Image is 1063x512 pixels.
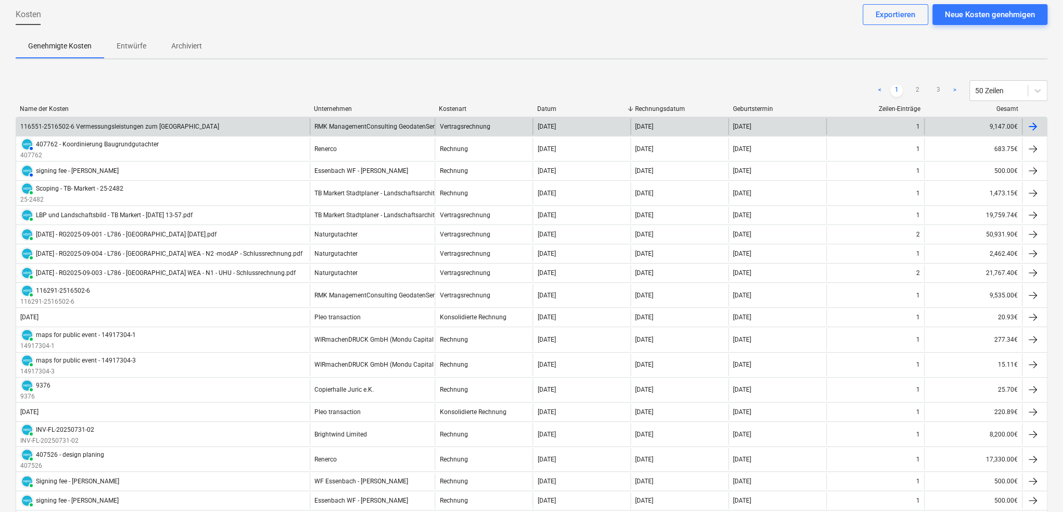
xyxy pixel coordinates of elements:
div: [DATE] [733,211,751,219]
div: [DATE] [537,190,555,197]
div: Rechnung [439,497,467,504]
div: Die Rechnung wurde mit Xero synchronisiert und ihr Status ist derzeit PAID [20,266,34,280]
div: [DATE] [733,408,751,416]
div: [DATE] [635,336,653,343]
div: Pleo transaction [314,314,361,321]
div: [DATE] [537,269,555,277]
div: Die Rechnung wurde mit Xero synchronisiert und ihr Status ist derzeit PAID [20,448,34,461]
img: xero.svg [22,166,32,176]
div: Vertragsrechnung [439,123,490,130]
div: Brightwind Limited [314,431,367,438]
div: Vertragsrechnung [439,250,490,257]
div: TB Markert Stadtplaner - Landschaftsarchitekten [314,190,450,197]
div: [DATE] [537,314,555,321]
div: 1 [916,386,920,393]
div: Gesamt [929,105,1018,113]
div: [DATE] [733,269,751,277]
div: [DATE] [537,123,555,130]
div: [DATE] [537,497,555,504]
div: 1 [916,336,920,343]
div: Die Rechnung wurde mit Xero synchronisiert und ihr Status ist derzeit PAID [20,208,34,222]
p: 25-2482 [20,195,123,204]
div: [DATE] - RG2025-09-003 - L786 - [GEOGRAPHIC_DATA] WEA - N1 - UHU - Schlussrechnung.pdf [36,269,296,277]
div: 1 [916,145,920,153]
div: 9376 [36,382,50,389]
div: [DATE] [733,190,751,197]
div: maps for public event - 14917304-3 [36,357,136,364]
div: Copierhalle Juric e.K. [314,386,374,393]
div: [DATE] [537,386,555,393]
p: INV-FL-20250731-02 [20,436,94,445]
img: xero.svg [22,210,32,220]
img: xero.svg [22,495,32,506]
div: 25.70€ [924,379,1022,401]
div: Essenbach WF - [PERSON_NAME] [314,167,408,174]
div: 1 [916,408,920,416]
div: Die Rechnung wurde mit Xero synchronisiert und ihr Status ist derzeit PAID [20,354,34,367]
div: 1 [916,123,920,130]
div: Naturgutachter [314,231,358,238]
div: 9,535.00€ [924,284,1022,306]
div: 2 [916,231,920,238]
div: Kostenart [439,105,528,113]
p: 407526 [20,461,104,470]
div: 50,931.90€ [924,226,1022,243]
div: [DATE] [537,456,555,463]
div: 1 [916,167,920,174]
div: [DATE] [733,123,751,130]
div: [DATE] [20,314,39,321]
div: Name der Kosten [20,105,305,113]
div: Pleo transaction [314,408,361,416]
div: 1 [916,292,920,299]
div: 1 [916,456,920,463]
div: Rechnung [439,456,467,463]
div: [DATE] [635,361,653,368]
div: 20.93€ [924,309,1022,326]
div: 116551-2516502-6 Vermessungsleistungen zum [GEOGRAPHIC_DATA] [20,123,219,130]
div: [DATE] [537,231,555,238]
div: [DATE] [537,408,555,416]
div: [DATE] [537,292,555,299]
div: TB Markert Stadtplaner - Landschaftsarchitekten [314,211,450,219]
div: signing fee - [PERSON_NAME] [36,497,119,504]
img: xero.svg [22,268,32,278]
div: 2,462.40€ [924,245,1022,262]
div: [DATE] [635,250,653,257]
div: [DATE] [537,145,555,153]
div: Naturgutachter [314,250,358,257]
div: 8,200.00€ [924,423,1022,445]
div: Signing fee - [PERSON_NAME] [36,478,119,485]
div: [DATE] [635,314,653,321]
p: 14917304-1 [20,342,136,351]
button: Neue Kosten genehmigen [932,4,1047,25]
div: [DATE] [635,211,653,219]
div: 1 [916,314,920,321]
div: [DATE] [635,167,653,174]
div: Vertragsrechnung [439,292,490,299]
div: [DATE] [733,431,751,438]
div: [DATE] [733,250,751,257]
img: xero.svg [22,355,32,366]
div: RMK ManagementConsulting GeodatenService [314,123,446,130]
div: [DATE] [537,478,555,485]
div: Die Rechnung wurde mit Xero synchronisiert und ihr Status ist derzeit PAID [20,423,34,436]
div: Datum [537,105,626,113]
img: xero.svg [22,380,32,391]
img: xero.svg [22,229,32,240]
div: [DATE] [635,292,653,299]
div: [DATE] [635,456,653,463]
div: Die Rechnung wurde mit Xero synchronisiert und ihr Status ist derzeit AUTHORISED [20,138,34,151]
p: 9376 [20,392,50,401]
div: Zeilen-Einträge [831,105,920,113]
div: [DATE] [733,292,751,299]
a: Page 3 [932,84,944,97]
div: Konsolidierte Rechnung [439,314,506,321]
a: Previous page [874,84,886,97]
div: 683.75€ [924,138,1022,160]
div: Rechnung [439,386,467,393]
div: Die Rechnung wurde mit Xero synchronisiert und ihr Status ist derzeit PAID [20,474,34,488]
div: [DATE] [733,145,751,153]
div: Die Rechnung wurde mit Xero synchronisiert und ihr Status ist derzeit AUTHORISED [20,164,34,178]
p: 407762 [20,151,159,160]
div: Die Rechnung wurde mit Xero synchronisiert und ihr Status ist derzeit PAID [20,379,34,392]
